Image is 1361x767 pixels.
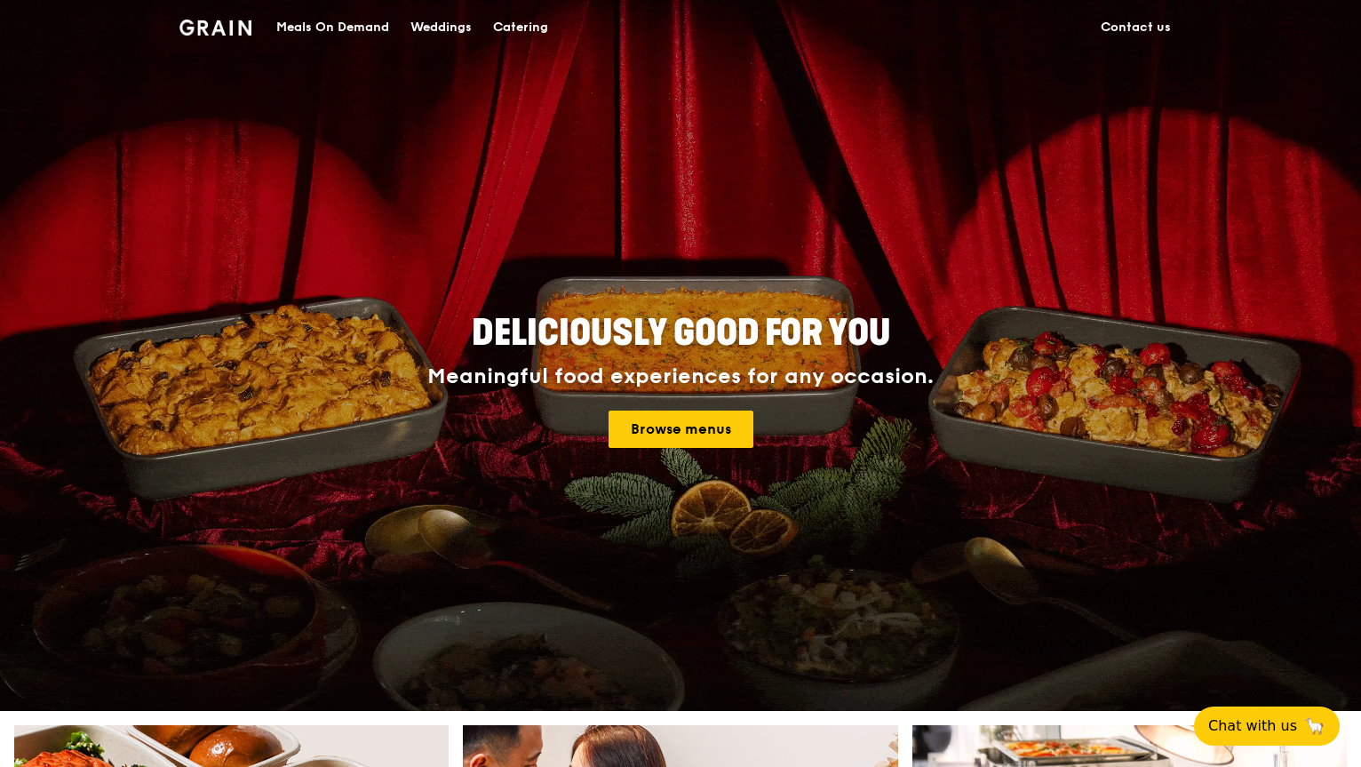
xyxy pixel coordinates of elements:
div: Weddings [410,1,472,54]
a: Browse menus [609,411,753,448]
a: Contact us [1090,1,1182,54]
div: Meals On Demand [276,1,389,54]
a: Weddings [400,1,482,54]
div: Catering [493,1,548,54]
img: Grain [179,20,251,36]
button: Chat with us🦙 [1194,707,1340,746]
span: Chat with us [1208,715,1297,737]
a: Catering [482,1,559,54]
span: 🦙 [1304,715,1325,737]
